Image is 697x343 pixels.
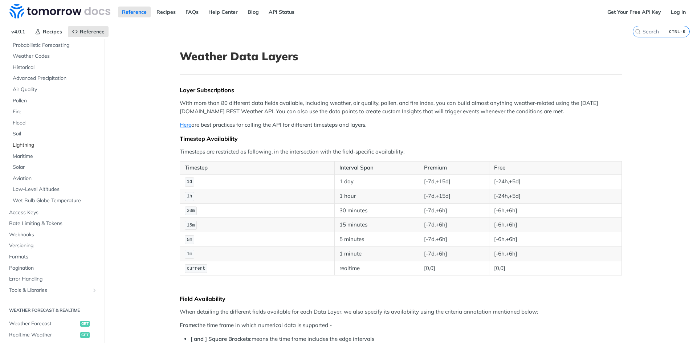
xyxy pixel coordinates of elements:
[334,174,419,189] td: 1 day
[9,209,97,216] span: Access Keys
[5,229,99,240] a: Webhooks
[9,195,99,206] a: Wet Bulb Globe Temperature
[80,332,90,338] span: get
[489,246,621,261] td: [-6h,+6h]
[187,179,192,184] span: 1d
[180,322,197,328] strong: Frame:
[9,118,99,128] a: Flood
[13,86,97,93] span: Air Quality
[419,261,489,275] td: [0,0]
[13,119,97,127] span: Flood
[9,62,99,73] a: Historical
[13,97,97,105] span: Pollen
[13,130,97,138] span: Soil
[13,75,97,82] span: Advanced Precipitation
[419,246,489,261] td: [-7d,+6h]
[118,7,151,17] a: Reference
[9,220,97,227] span: Rate Limiting & Tokens
[13,175,97,182] span: Aviation
[419,218,489,232] td: [-7d,+6h]
[13,142,97,149] span: Lightning
[187,237,192,242] span: 5m
[9,40,99,51] a: Probabilistic Forecasting
[489,174,621,189] td: [-24h,+5d]
[334,232,419,247] td: 5 minutes
[80,321,90,327] span: get
[91,287,97,293] button: Show subpages for Tools & Libraries
[419,162,489,175] th: Premium
[7,26,29,37] span: v4.0.1
[5,285,99,296] a: Tools & LibrariesShow subpages for Tools & Libraries
[9,162,99,173] a: Solar
[9,73,99,84] a: Advanced Precipitation
[180,99,622,115] p: With more than 80 different data fields available, including weather, air quality, pollen, and fi...
[9,287,90,294] span: Tools & Libraries
[265,7,298,17] a: API Status
[9,265,97,272] span: Pagination
[489,218,621,232] td: [-6h,+6h]
[334,203,419,218] td: 30 minutes
[9,320,78,327] span: Weather Forecast
[180,295,622,302] div: Field Availability
[180,162,335,175] th: Timestep
[9,106,99,117] a: Fire
[13,108,97,115] span: Fire
[9,140,99,151] a: Lightning
[180,135,622,142] div: Timestep Availability
[13,197,97,204] span: Wet Bulb Globe Temperature
[334,189,419,203] td: 1 hour
[152,7,180,17] a: Recipes
[13,42,97,49] span: Probabilistic Forecasting
[9,4,110,19] img: Tomorrow.io Weather API Docs
[191,335,252,342] strong: [ and ] Square Brackets:
[334,218,419,232] td: 15 minutes
[334,261,419,275] td: realtime
[603,7,665,17] a: Get Your Free API Key
[5,252,99,262] a: Formats
[5,207,99,218] a: Access Keys
[180,50,622,63] h1: Weather Data Layers
[667,28,688,35] kbd: CTRL-K
[187,223,195,228] span: 15m
[5,218,99,229] a: Rate Limiting & Tokens
[419,174,489,189] td: [-7d,+15d]
[9,275,97,283] span: Error Handling
[489,261,621,275] td: [0,0]
[9,231,97,238] span: Webhooks
[180,121,191,128] a: Here
[180,308,622,316] p: When detailing the different fields available for each Data Layer, we also specify its availabili...
[9,184,99,195] a: Low-Level Altitudes
[13,153,97,160] span: Maritime
[9,51,99,62] a: Weather Codes
[180,321,622,330] p: the time frame in which numerical data is supported -
[13,53,97,60] span: Weather Codes
[244,7,263,17] a: Blog
[419,203,489,218] td: [-7d,+6h]
[5,240,99,251] a: Versioning
[334,162,419,175] th: Interval Span
[187,266,205,271] span: current
[180,148,622,156] p: Timesteps are restricted as following, in the intersection with the field-specific availability:
[31,26,66,37] a: Recipes
[635,29,641,34] svg: Search
[9,95,99,106] a: Pollen
[5,274,99,285] a: Error Handling
[9,173,99,184] a: Aviation
[204,7,242,17] a: Help Center
[43,28,62,35] span: Recipes
[5,330,99,340] a: Realtime Weatherget
[13,64,97,71] span: Historical
[187,208,195,213] span: 30m
[5,318,99,329] a: Weather Forecastget
[489,203,621,218] td: [-6h,+6h]
[5,307,99,314] h2: Weather Forecast & realtime
[489,162,621,175] th: Free
[489,189,621,203] td: [-24h,+5d]
[419,232,489,247] td: [-7d,+6h]
[187,194,192,199] span: 1h
[13,164,97,171] span: Solar
[180,121,622,129] p: are best practices for calling the API for different timesteps and layers.
[5,263,99,274] a: Pagination
[419,189,489,203] td: [-7d,+15d]
[13,186,97,193] span: Low-Level Altitudes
